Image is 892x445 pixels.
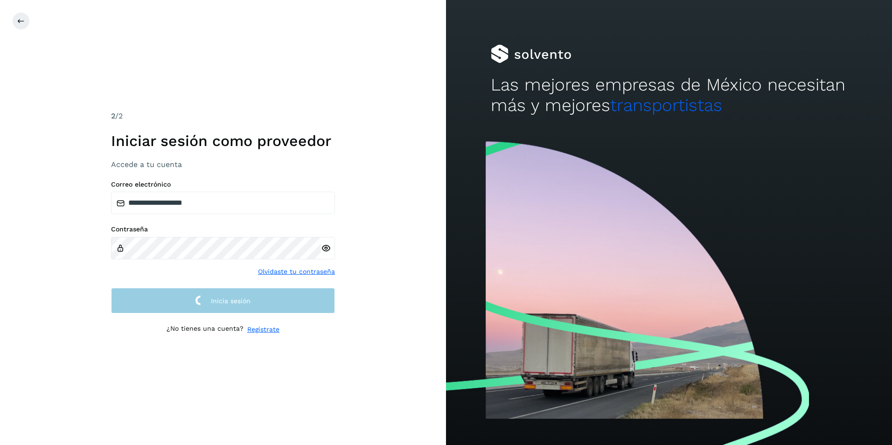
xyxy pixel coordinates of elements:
label: Correo electrónico [111,181,335,188]
span: Inicia sesión [211,298,251,304]
label: Contraseña [111,225,335,233]
p: ¿No tienes una cuenta? [167,325,244,334]
h1: Iniciar sesión como proveedor [111,132,335,150]
div: /2 [111,111,335,122]
a: Olvidaste tu contraseña [258,267,335,277]
h2: Las mejores empresas de México necesitan más y mejores [491,75,848,116]
button: Inicia sesión [111,288,335,313]
a: Regístrate [247,325,279,334]
h3: Accede a tu cuenta [111,160,335,169]
span: transportistas [610,95,722,115]
span: 2 [111,111,115,120]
